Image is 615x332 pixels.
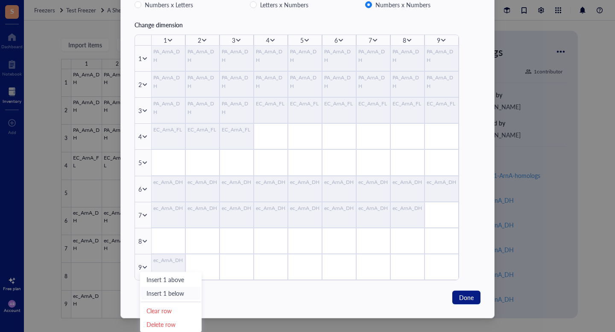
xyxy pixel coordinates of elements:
div: ec_ArnA_DH [392,204,422,213]
div: EC_ArnA_FL [222,125,252,134]
div: ec_ArnA_DH [256,204,286,213]
div: EC_ArnA_FL [324,99,354,108]
div: PA_ArnA_DH [324,73,354,90]
div: PA_ArnA_DH [153,47,183,64]
div: ec_ArnA_DH [222,178,252,186]
div: PA_ArnA_DH [392,47,422,64]
div: EC_ArnA_FL [392,99,422,108]
div: ec_ArnA_DH [290,204,320,213]
div: ec_ArnA_DH [153,178,183,186]
span: Done [459,293,474,302]
div: 4 [266,35,269,45]
div: 9 [138,262,142,272]
div: PA_ArnA_DH [256,73,286,90]
div: PA_ArnA_DH [256,47,286,64]
div: PA_ArnA_DH [358,47,388,64]
div: PA_ArnA_DH [427,47,457,64]
div: EC_ArnA_FL [153,125,183,134]
span: Insert 1 above [146,275,195,284]
div: 7 [369,35,372,45]
div: PA_ArnA_DH [358,73,388,90]
div: EC_ArnA_FL [187,125,217,134]
div: ec_ArnA_DH [256,178,286,186]
div: ec_ArnA_DH [392,178,422,186]
div: ec_ArnA_DH [153,256,183,265]
div: PA_ArnA_DH [290,47,320,64]
div: PA_ArnA_DH [392,73,422,90]
div: ec_ArnA_DH [358,204,388,213]
div: 9 [437,35,440,45]
div: ec_ArnA_DH [187,204,217,213]
div: PA_ArnA_DH [187,99,217,116]
div: PA_ArnA_DH [187,47,217,64]
div: ec_ArnA_DH [290,178,320,186]
div: 2 [138,80,142,89]
div: EC_ArnA_FL [427,99,457,108]
div: PA_ArnA_DH [222,73,252,90]
div: PA_ArnA_DH [324,47,354,64]
div: ec_ArnA_DH [187,178,217,186]
div: Clear row [146,306,195,315]
div: PA_ArnA_DH [153,73,183,90]
div: 3 [138,106,142,115]
div: 4 [138,132,142,141]
div: 8 [138,236,142,246]
div: 1 [138,54,142,63]
div: ec_ArnA_DH [324,204,354,213]
span: Insert 1 below [146,288,195,298]
div: 6 [334,35,338,45]
div: ec_ArnA_DH [222,204,252,213]
div: 7 [138,210,142,220]
div: 1 [164,35,167,45]
div: 5 [138,158,142,167]
div: 3 [232,35,235,45]
div: EC_ArnA_FL [358,99,388,108]
div: ec_ArnA_DH [324,178,354,186]
button: Done [452,291,480,304]
div: ec_ArnA_DH [427,178,457,186]
div: PA_ArnA_DH [290,73,320,90]
div: PA_ArnA_DH [427,73,457,90]
div: PA_ArnA_DH [222,99,252,116]
div: 6 [138,184,142,194]
div: ec_ArnA_DH [153,204,183,213]
div: Delete row [146,320,195,329]
div: Change dimension [135,20,480,29]
div: 8 [403,35,406,45]
div: EC_ArnA_FL [256,99,286,108]
div: 5 [300,35,304,45]
div: PA_ArnA_DH [187,73,217,90]
div: PA_ArnA_DH [153,99,183,116]
div: EC_ArnA_FL [290,99,320,108]
div: 2 [198,35,201,45]
div: ec_ArnA_DH [358,178,388,186]
div: PA_ArnA_DH [222,47,252,64]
